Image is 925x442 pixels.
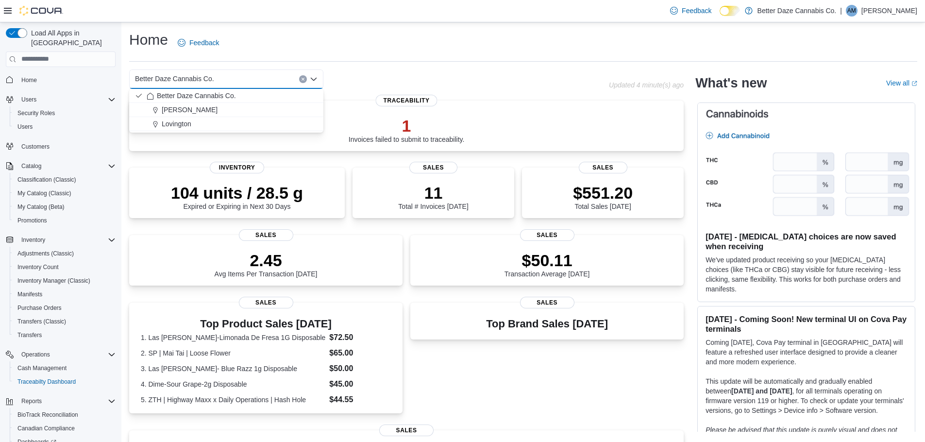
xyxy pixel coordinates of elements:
[10,120,119,134] button: Users
[2,139,119,153] button: Customers
[310,75,318,83] button: Close list of options
[17,160,45,172] button: Catalog
[14,302,66,314] a: Purchase Orders
[706,255,907,294] p: We've updated product receiving so your [MEDICAL_DATA] choices (like THCa or CBG) stay visible fo...
[129,89,323,131] div: Choose from the following options
[520,297,574,308] span: Sales
[299,75,307,83] button: Clear input
[349,116,465,136] p: 1
[14,261,116,273] span: Inventory Count
[141,318,391,330] h3: Top Product Sales [DATE]
[14,376,80,388] a: Traceabilty Dashboard
[840,5,842,17] p: |
[349,116,465,143] div: Invoices failed to submit to traceability.
[141,364,325,374] dt: 3. Las [PERSON_NAME]- Blue Razz 1g Disposable
[17,331,42,339] span: Transfers
[239,297,293,308] span: Sales
[10,274,119,288] button: Inventory Manager (Classic)
[14,187,116,199] span: My Catalog (Classic)
[17,160,116,172] span: Catalog
[21,143,50,151] span: Customers
[10,375,119,389] button: Traceabilty Dashboard
[17,318,66,325] span: Transfers (Classic)
[14,201,68,213] a: My Catalog (Beta)
[141,379,325,389] dt: 4. Dime-Sour Grape-2g Disposable
[695,75,767,91] h2: What's new
[10,315,119,328] button: Transfers (Classic)
[14,409,116,421] span: BioTrack Reconciliation
[573,183,633,210] div: Total Sales [DATE]
[14,316,70,327] a: Transfers (Classic)
[129,30,168,50] h1: Home
[21,96,36,103] span: Users
[17,304,62,312] span: Purchase Orders
[10,361,119,375] button: Cash Management
[2,394,119,408] button: Reports
[21,351,50,358] span: Operations
[174,33,223,52] a: Feedback
[210,162,264,173] span: Inventory
[17,140,116,153] span: Customers
[14,409,82,421] a: BioTrack Reconciliation
[10,422,119,435] button: Canadian Compliance
[846,5,858,17] div: Andy Moreno
[157,91,236,101] span: Better Daze Cannabis Co.
[17,74,116,86] span: Home
[10,187,119,200] button: My Catalog (Classic)
[17,263,59,271] span: Inventory Count
[17,176,76,184] span: Classification (Classic)
[17,74,41,86] a: Home
[17,364,67,372] span: Cash Management
[162,119,191,129] span: Lovington
[379,425,434,436] span: Sales
[17,378,76,386] span: Traceabilty Dashboard
[14,107,116,119] span: Security Roles
[141,395,325,405] dt: 5. ZTH | Highway Maxx x Daily Operations | Hash Hole
[14,302,116,314] span: Purchase Orders
[17,395,46,407] button: Reports
[141,348,325,358] dt: 2. SP | Mai Tai | Loose Flower
[17,250,74,257] span: Adjustments (Classic)
[14,201,116,213] span: My Catalog (Beta)
[27,28,116,48] span: Load All Apps in [GEOGRAPHIC_DATA]
[10,106,119,120] button: Security Roles
[2,348,119,361] button: Operations
[14,107,59,119] a: Security Roles
[10,200,119,214] button: My Catalog (Beta)
[14,121,36,133] a: Users
[171,183,303,210] div: Expired or Expiring in Next 30 Days
[129,103,323,117] button: [PERSON_NAME]
[14,187,75,199] a: My Catalog (Classic)
[10,247,119,260] button: Adjustments (Classic)
[14,329,46,341] a: Transfers
[10,214,119,227] button: Promotions
[17,94,40,105] button: Users
[2,93,119,106] button: Users
[14,215,51,226] a: Promotions
[10,301,119,315] button: Purchase Orders
[706,376,907,415] p: This update will be automatically and gradually enabled between , for all terminals operating on ...
[10,260,119,274] button: Inventory Count
[21,162,41,170] span: Catalog
[14,261,63,273] a: Inventory Count
[579,162,627,173] span: Sales
[14,275,116,287] span: Inventory Manager (Classic)
[10,173,119,187] button: Classification (Classic)
[911,81,917,86] svg: External link
[2,233,119,247] button: Inventory
[21,397,42,405] span: Reports
[17,141,53,153] a: Customers
[14,316,116,327] span: Transfers (Classic)
[329,347,391,359] dd: $65.00
[171,183,303,203] p: 104 units / 28.5 g
[329,378,391,390] dd: $45.00
[21,236,45,244] span: Inventory
[757,5,837,17] p: Better Daze Cannabis Co.
[17,349,54,360] button: Operations
[10,328,119,342] button: Transfers
[720,16,720,17] span: Dark Mode
[706,232,907,251] h3: [DATE] - [MEDICAL_DATA] choices are now saved when receiving
[706,338,907,367] p: Coming [DATE], Cova Pay terminal in [GEOGRAPHIC_DATA] will feature a refreshed user interface des...
[682,6,711,16] span: Feedback
[19,6,63,16] img: Cova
